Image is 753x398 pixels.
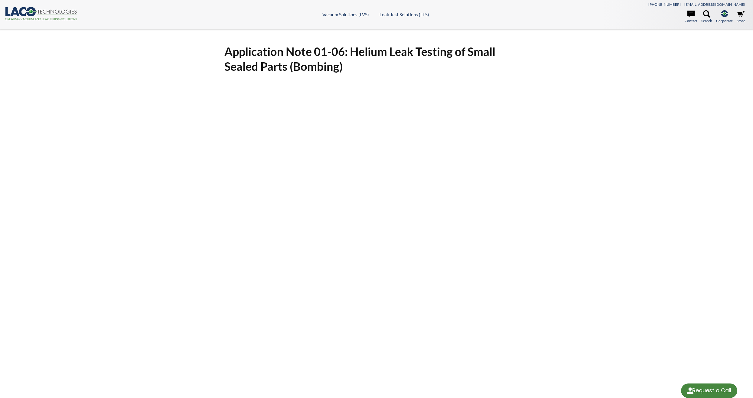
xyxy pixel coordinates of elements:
[685,10,697,24] a: Contact
[648,2,681,7] a: [PHONE_NUMBER]
[716,18,733,24] span: Corporate
[737,10,745,24] a: Store
[322,12,369,17] a: Vacuum Solutions (LVS)
[685,386,695,396] img: round button
[380,12,429,17] a: Leak Test Solutions (LTS)
[692,383,731,397] div: Request a Call
[684,2,745,7] a: [EMAIL_ADDRESS][DOMAIN_NAME]
[681,383,737,398] div: Request a Call
[224,44,529,74] h1: Application Note 01-06: Helium Leak Testing of Small Sealed Parts (Bombing)
[701,10,712,24] a: Search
